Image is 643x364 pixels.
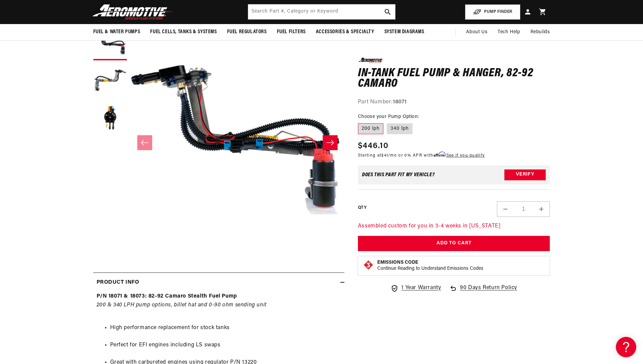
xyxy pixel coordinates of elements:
[358,222,550,230] p: Assembled custom for you in 3-4 weeks in [US_STATE]
[525,24,555,40] summary: Rebuilds
[222,24,272,40] summary: Fuel Regulators
[498,28,520,36] span: Tech Help
[465,4,520,20] button: PUMP FINDER
[384,28,424,36] span: System Diagrams
[323,135,338,150] button: Slide right
[316,28,374,36] span: Accessories & Specialty
[434,151,445,157] span: Affirm
[93,28,140,36] span: Fuel & Water Pumps
[401,283,441,292] span: 1 Year Warranty
[377,265,483,271] p: Continue Reading to Understand Emissions Codes
[362,172,435,177] div: Does This part fit My vehicle?
[530,28,550,36] span: Rebuilds
[137,135,152,150] button: Slide left
[390,283,441,292] a: 1 Year Warranty
[461,24,493,40] a: About Us
[358,236,550,251] button: Add to Cart
[110,324,341,332] li: High performance replacement for stock tanks
[363,259,374,270] img: Emissions code
[93,101,127,135] button: Load image 3 in gallery view
[227,28,267,36] span: Fuel Regulators
[358,98,550,106] div: Part Number:
[446,153,485,157] a: See if you qualify - Learn more about Affirm Financing (opens in modal)
[358,140,388,152] span: $446.10
[88,24,145,40] summary: Fuel & Water Pumps
[93,64,127,98] button: Load image 2 in gallery view
[358,113,420,120] legend: Choose your Pump Option:
[91,4,175,20] img: Aeromotive
[145,24,222,40] summary: Fuel Cells, Tanks & Systems
[466,29,487,35] span: About Us
[387,123,413,134] label: 340 lph
[150,28,217,36] span: Fuel Cells, Tanks & Systems
[277,28,306,36] span: Fuel Filters
[379,24,429,40] summary: System Diagrams
[358,152,485,158] p: Starting at /mo or 0% APR with .
[358,123,383,134] label: 200 lph
[493,24,525,40] summary: Tech Help
[97,302,267,308] em: 200 & 340 LPH pump options, billet hat and 0-90 ohm sending unit
[358,68,550,89] h1: In-Tank Fuel Pump & Hanger, 82-92 Camaro
[504,169,546,180] button: Verify
[93,26,127,60] button: Load image 1 in gallery view
[311,24,379,40] summary: Accessories & Specialty
[248,4,395,19] input: Search by Part Number, Category or Keyword
[393,99,407,104] strong: 18071
[377,259,483,271] button: Emissions CodeContinue Reading to Understand Emissions Codes
[377,260,418,265] strong: Emissions Code
[358,205,366,211] label: QTY
[93,26,344,259] media-gallery: Gallery Viewer
[272,24,311,40] summary: Fuel Filters
[460,283,517,299] span: 90 Days Return Policy
[97,278,139,287] h2: Product Info
[93,273,344,292] summary: Product Info
[97,294,237,299] strong: P/N 18071 & 18073: 82-92 Camaro Stealth Fuel Pump
[380,4,395,19] button: search button
[110,341,341,350] li: Perfect for EFI engines including LS swaps
[449,283,517,299] a: 90 Days Return Policy
[381,153,388,157] span: $41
